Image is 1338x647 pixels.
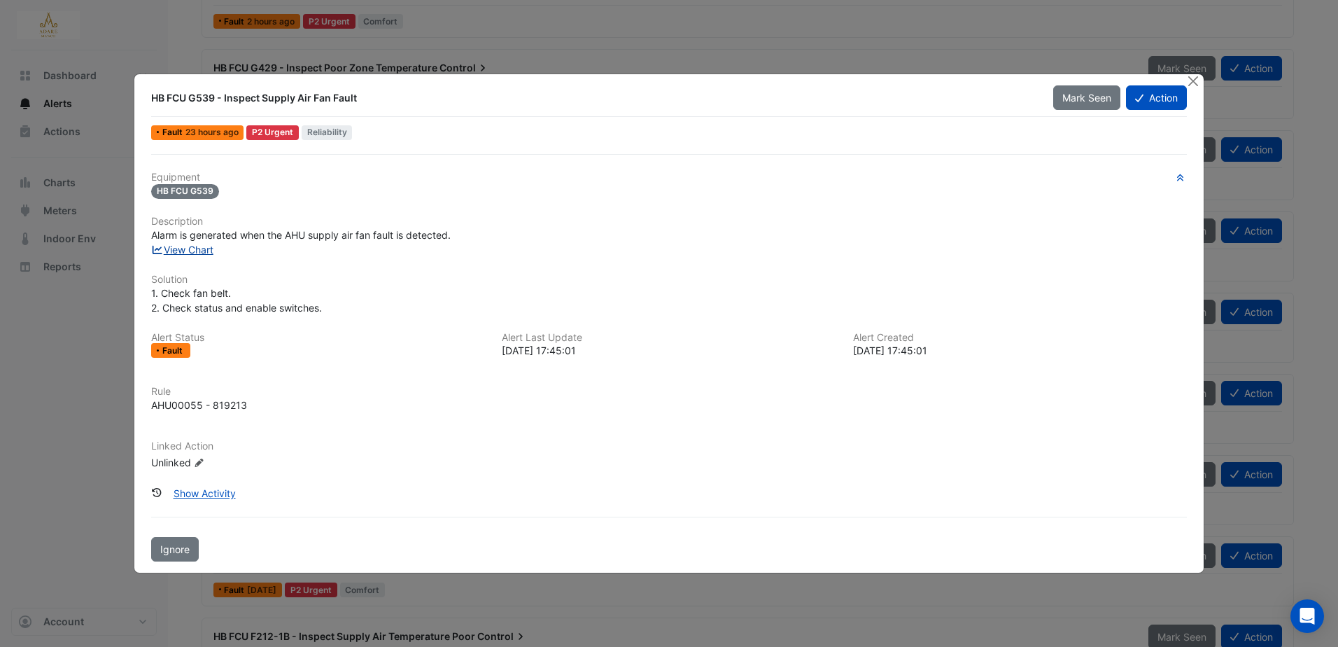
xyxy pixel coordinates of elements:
[164,481,245,506] button: Show Activity
[151,455,319,470] div: Unlinked
[151,332,485,344] h6: Alert Status
[151,274,1187,286] h6: Solution
[162,128,185,137] span: Fault
[151,440,1187,452] h6: Linked Action
[246,125,299,140] div: P2 Urgent
[185,127,239,137] span: Sun 05-Oct-2025 17:45 IST
[853,343,1187,358] div: [DATE] 17:45:01
[1126,85,1187,110] button: Action
[502,343,836,358] div: [DATE] 17:45:01
[151,398,247,412] div: AHU00055 - 819213
[151,244,213,256] a: View Chart
[151,287,322,314] span: 1. Check fan belt. 2. Check status and enable switches.
[151,91,1036,105] div: HB FCU G539 - Inspect Supply Air Fan Fault
[151,184,219,199] span: HB FCU G539
[151,386,1187,398] h6: Rule
[194,458,204,468] fa-icon: Edit Linked Action
[151,216,1187,228] h6: Description
[1186,74,1201,89] button: Close
[151,172,1187,183] h6: Equipment
[302,125,353,140] span: Reliability
[853,332,1187,344] h6: Alert Created
[502,332,836,344] h6: Alert Last Update
[1290,599,1324,633] div: Open Intercom Messenger
[160,543,190,555] span: Ignore
[162,347,185,355] span: Fault
[151,537,199,562] button: Ignore
[1053,85,1120,110] button: Mark Seen
[1062,92,1111,104] span: Mark Seen
[151,229,451,241] span: Alarm is generated when the AHU supply air fan fault is detected.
